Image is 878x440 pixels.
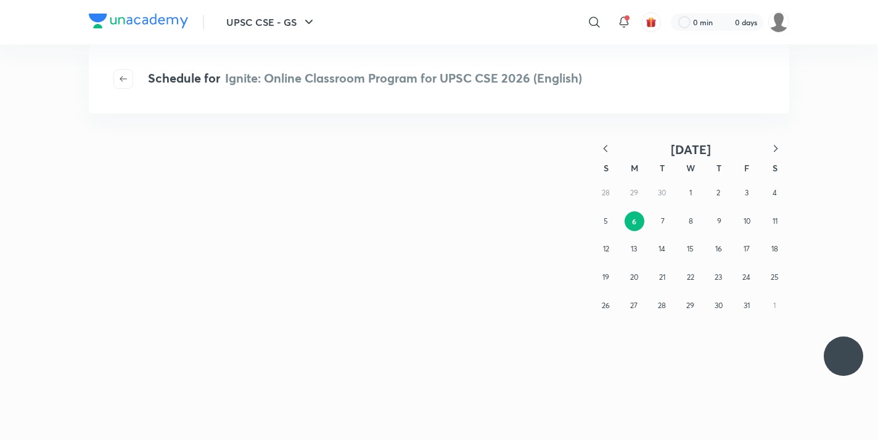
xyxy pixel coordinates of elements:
abbr: October 5, 2025 [604,216,608,226]
button: October 28, 2025 [652,296,672,316]
abbr: October 3, 2025 [745,188,749,197]
button: October 16, 2025 [708,239,728,259]
abbr: October 24, 2025 [742,272,750,282]
button: October 12, 2025 [596,239,616,259]
button: October 25, 2025 [765,267,784,287]
button: October 18, 2025 [765,239,784,259]
button: avatar [641,12,661,32]
abbr: Monday [631,162,638,174]
abbr: October 7, 2025 [661,216,665,226]
abbr: Saturday [773,162,777,174]
button: October 2, 2025 [708,183,728,203]
abbr: October 11, 2025 [773,216,777,226]
abbr: Tuesday [660,162,665,174]
abbr: October 12, 2025 [603,244,609,253]
button: October 27, 2025 [624,296,644,316]
button: October 17, 2025 [737,239,757,259]
button: October 8, 2025 [681,211,700,231]
button: October 19, 2025 [596,267,616,287]
span: [DATE] [671,141,711,158]
button: October 14, 2025 [652,239,672,259]
abbr: October 18, 2025 [771,244,778,253]
abbr: October 20, 2025 [630,272,638,282]
abbr: October 22, 2025 [687,272,694,282]
button: October 21, 2025 [652,267,672,287]
abbr: October 17, 2025 [744,244,750,253]
abbr: October 25, 2025 [771,272,779,282]
abbr: October 16, 2025 [715,244,722,253]
button: October 11, 2025 [765,211,785,231]
abbr: October 31, 2025 [744,301,750,310]
button: October 26, 2025 [596,296,616,316]
img: ttu [836,349,851,364]
button: October 15, 2025 [681,239,700,259]
abbr: October 8, 2025 [689,216,693,226]
button: [DATE] [619,142,762,157]
abbr: Wednesday [686,162,695,174]
button: October 5, 2025 [596,211,616,231]
abbr: October 21, 2025 [659,272,665,282]
button: October 7, 2025 [653,211,673,231]
a: Company Logo [89,14,188,31]
button: October 30, 2025 [708,296,728,316]
button: October 31, 2025 [737,296,757,316]
img: avatar [646,17,657,28]
abbr: October 4, 2025 [773,188,777,197]
button: October 1, 2025 [681,183,700,203]
button: October 9, 2025 [709,211,729,231]
abbr: Thursday [716,162,721,174]
abbr: October 29, 2025 [686,301,694,310]
button: October 29, 2025 [681,296,700,316]
h4: Schedule for [148,69,582,89]
img: Celina Chingmuan [768,12,789,33]
img: streak [720,16,732,28]
abbr: October 13, 2025 [631,244,637,253]
abbr: October 6, 2025 [632,216,636,226]
abbr: Sunday [604,162,609,174]
abbr: October 2, 2025 [716,188,720,197]
abbr: October 10, 2025 [744,216,750,226]
abbr: October 15, 2025 [687,244,694,253]
abbr: October 26, 2025 [602,301,610,310]
abbr: October 9, 2025 [717,216,721,226]
abbr: Friday [744,162,749,174]
span: Ignite: Online Classroom Program for UPSC CSE 2026 (English) [225,70,582,86]
abbr: October 30, 2025 [715,301,723,310]
abbr: October 1, 2025 [689,188,692,197]
button: October 23, 2025 [708,267,728,287]
abbr: October 14, 2025 [658,244,665,253]
button: October 10, 2025 [737,211,757,231]
button: October 13, 2025 [624,239,644,259]
button: UPSC CSE - GS [219,10,324,35]
button: October 24, 2025 [737,267,757,287]
abbr: October 23, 2025 [715,272,722,282]
abbr: October 28, 2025 [658,301,666,310]
button: October 6, 2025 [625,211,644,231]
button: October 4, 2025 [765,183,784,203]
abbr: October 19, 2025 [602,272,609,282]
button: October 3, 2025 [737,183,757,203]
button: October 22, 2025 [681,267,700,287]
button: October 20, 2025 [624,267,644,287]
img: Company Logo [89,14,188,28]
abbr: October 27, 2025 [630,301,638,310]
